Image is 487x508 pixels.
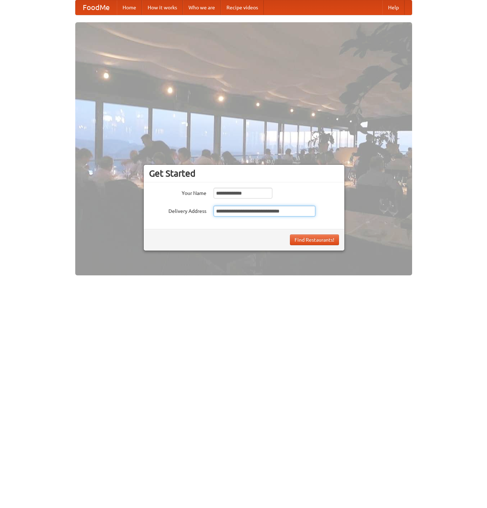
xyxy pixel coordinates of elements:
a: Home [117,0,142,15]
a: How it works [142,0,183,15]
a: FoodMe [76,0,117,15]
button: Find Restaurants! [290,234,339,245]
label: Delivery Address [149,206,206,215]
h3: Get Started [149,168,339,179]
a: Who we are [183,0,221,15]
a: Recipe videos [221,0,264,15]
a: Help [382,0,405,15]
label: Your Name [149,188,206,197]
